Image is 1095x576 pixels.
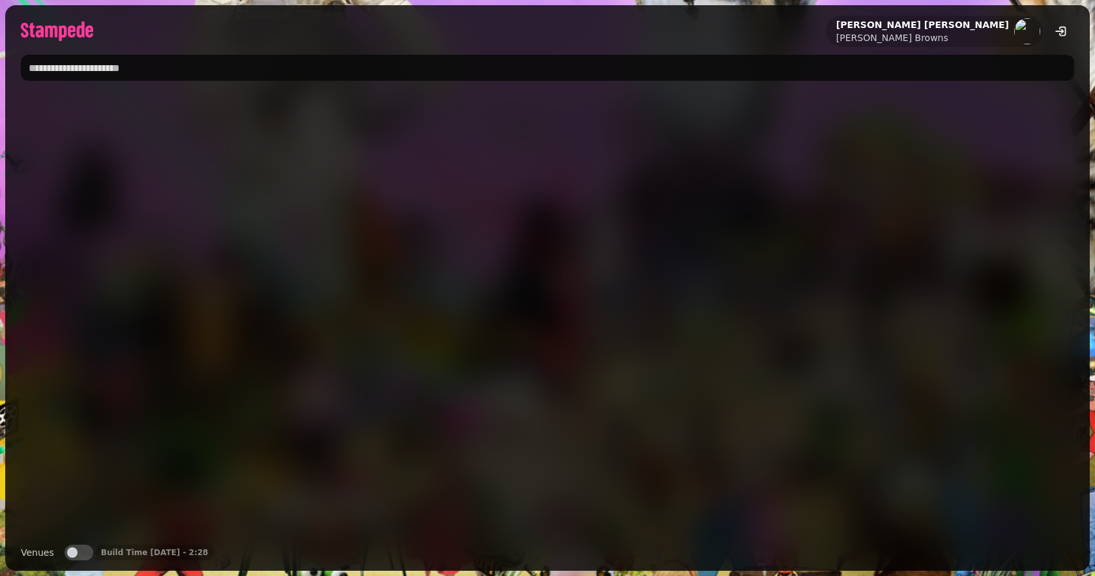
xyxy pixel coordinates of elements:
[101,547,209,558] p: Build Time [DATE] - 2:28
[836,31,1009,44] p: [PERSON_NAME] Browns
[21,545,54,560] label: Venues
[836,18,1009,31] h2: [PERSON_NAME] [PERSON_NAME]
[1048,18,1074,44] button: logout
[1014,18,1040,44] img: aHR0cHM6Ly93d3cuZ3JhdmF0YXIuY29tL2F2YXRhci9iNGM4MjUwOGNiZGFjYzE5NmI2NzcwYWRkYzYyMmYxOD9zPTE1MCZkP...
[21,22,93,41] img: logo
